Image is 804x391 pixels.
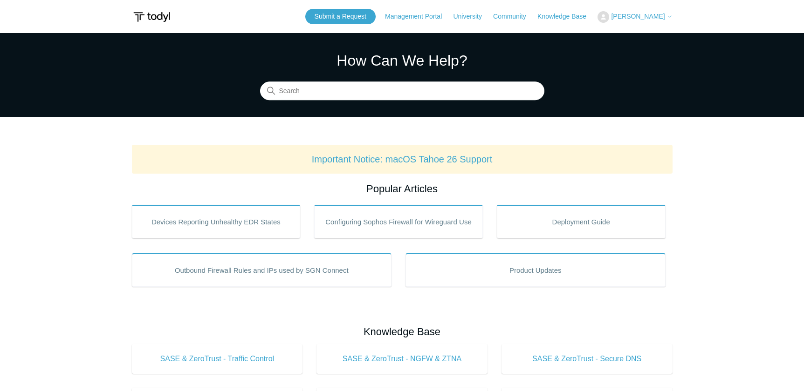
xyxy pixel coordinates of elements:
h1: How Can We Help? [260,49,544,72]
a: SASE & ZeroTrust - NGFW & ZTNA [316,344,488,374]
img: Todyl Support Center Help Center home page [132,8,172,26]
span: SASE & ZeroTrust - Traffic Control [146,353,289,364]
a: Product Updates [405,253,666,287]
input: Search [260,82,544,101]
a: Submit a Request [305,9,376,24]
span: [PERSON_NAME] [611,13,665,20]
a: Outbound Firewall Rules and IPs used by SGN Connect [132,253,392,287]
a: Knowledge Base [537,12,596,21]
span: SASE & ZeroTrust - NGFW & ZTNA [330,353,474,364]
a: University [453,12,491,21]
a: Devices Reporting Unhealthy EDR States [132,205,301,238]
a: Important Notice: macOS Tahoe 26 Support [312,154,493,164]
a: SASE & ZeroTrust - Secure DNS [502,344,673,374]
h2: Knowledge Base [132,324,673,339]
a: Community [493,12,536,21]
a: Configuring Sophos Firewall for Wireguard Use [314,205,483,238]
a: Deployment Guide [497,205,666,238]
a: Management Portal [385,12,451,21]
h2: Popular Articles [132,181,673,196]
a: SASE & ZeroTrust - Traffic Control [132,344,303,374]
span: SASE & ZeroTrust - Secure DNS [515,353,659,364]
button: [PERSON_NAME] [598,11,672,23]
